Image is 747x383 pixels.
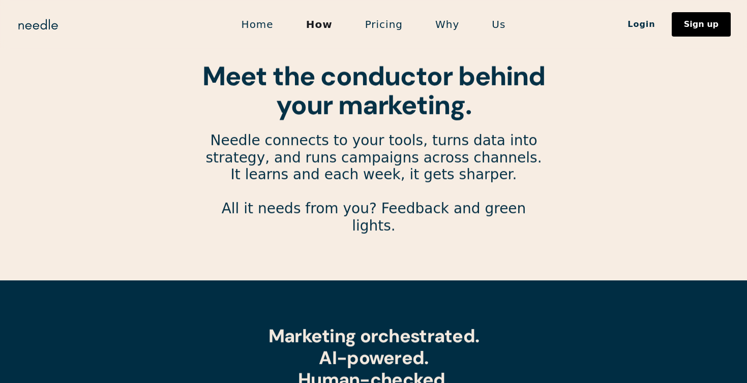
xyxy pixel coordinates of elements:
a: Us [475,14,522,35]
strong: Meet the conductor behind your marketing. [202,59,545,122]
a: Pricing [349,14,419,35]
a: Login [611,16,672,33]
a: How [290,14,349,35]
a: Why [419,14,475,35]
a: Home [225,14,290,35]
a: Sign up [672,12,731,37]
p: Needle connects to your tools, turns data into strategy, and runs campaigns across channels. It l... [201,132,547,251]
div: Sign up [684,20,719,28]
